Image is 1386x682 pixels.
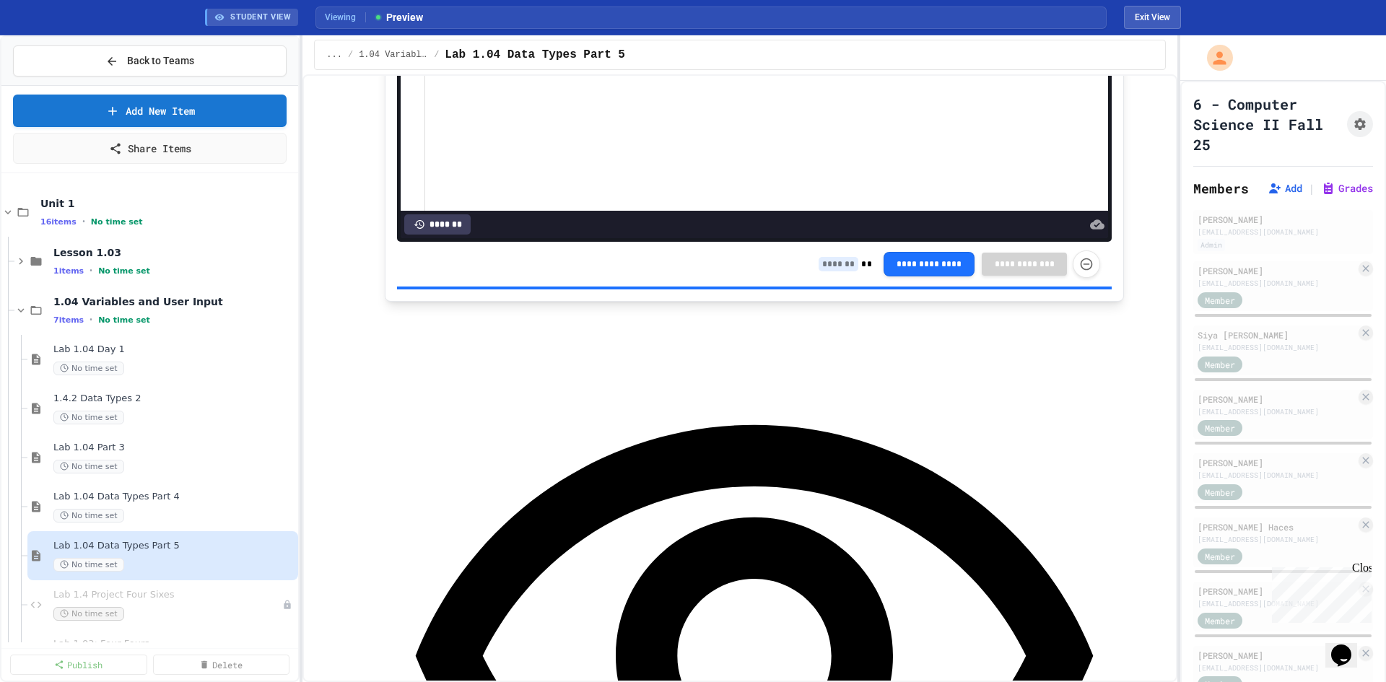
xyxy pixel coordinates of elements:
div: [EMAIL_ADDRESS][DOMAIN_NAME] [1198,534,1356,545]
button: Grades [1321,181,1373,196]
div: [PERSON_NAME] Haces [1198,520,1356,533]
h2: Members [1193,178,1249,198]
span: 1.4.2 Data Types 2 [53,393,295,405]
span: No time set [53,558,124,572]
div: [EMAIL_ADDRESS][DOMAIN_NAME] [1198,598,1356,609]
span: No time set [53,362,124,375]
span: • [90,314,92,325]
button: Force resubmission of student's answer (Admin only) [1073,250,1100,278]
span: Lab 1.03: Four Fours [53,638,282,650]
div: [PERSON_NAME] [1198,456,1356,469]
span: Lab 1.04 Data Types Part 5 [53,540,295,552]
span: Member [1205,614,1235,627]
span: 1.04 Variables and User Input [359,49,428,61]
span: Member [1205,421,1235,434]
div: Siya [PERSON_NAME] [1198,328,1356,341]
iframe: chat widget [1266,561,1372,623]
span: STUDENT VIEW [230,12,291,24]
span: No time set [98,266,150,276]
span: Viewing [325,11,366,24]
span: No time set [53,509,124,523]
div: Unpublished [282,600,292,610]
div: [PERSON_NAME] [1198,264,1356,277]
div: [PERSON_NAME] [1198,213,1369,226]
a: Share Items [13,133,287,164]
button: Add [1268,181,1302,196]
span: Member [1205,486,1235,499]
div: Admin [1198,239,1225,251]
span: / [434,49,439,61]
span: ... [326,49,342,61]
div: [EMAIL_ADDRESS][DOMAIN_NAME] [1198,663,1356,673]
span: Member [1205,550,1235,563]
span: • [90,265,92,276]
a: Publish [10,655,147,675]
div: [PERSON_NAME] [1198,649,1356,662]
button: Exit student view [1124,6,1181,29]
div: [EMAIL_ADDRESS][DOMAIN_NAME] [1198,406,1356,417]
span: Member [1205,358,1235,371]
div: [EMAIL_ADDRESS][DOMAIN_NAME] [1198,278,1356,289]
span: No time set [53,411,124,424]
span: 1.04 Variables and User Input [53,295,295,308]
div: [PERSON_NAME] [1198,585,1356,598]
span: / [348,49,353,61]
span: Member [1205,294,1235,307]
span: No time set [91,217,143,227]
span: Preview [373,10,423,25]
div: My Account [1192,41,1237,74]
span: 7 items [53,315,84,325]
button: Assignment Settings [1347,111,1373,137]
span: Lab 1.04 Data Types Part 4 [53,491,295,503]
iframe: chat widget [1325,624,1372,668]
span: 16 items [40,217,77,227]
div: Chat with us now!Close [6,6,100,92]
span: Unit 1 [40,197,295,210]
div: [EMAIL_ADDRESS][DOMAIN_NAME] [1198,470,1356,481]
div: [EMAIL_ADDRESS][DOMAIN_NAME] [1198,227,1369,237]
div: [EMAIL_ADDRESS][DOMAIN_NAME] [1198,342,1356,353]
span: • [82,216,85,227]
a: Add New Item [13,95,287,127]
span: Lab 1.4 Project Four Sixes [53,589,282,601]
span: | [1308,180,1315,197]
span: Lab 1.04 Day 1 [53,344,295,356]
span: Lab 1.04 Data Types Part 5 [445,46,625,64]
span: Lesson 1.03 [53,246,295,259]
span: Lab 1.04 Part 3 [53,442,295,454]
span: Back to Teams [127,53,194,69]
span: No time set [98,315,150,325]
h1: 6 - Computer Science II Fall 25 [1193,94,1341,154]
button: Back to Teams [13,45,287,76]
span: No time set [53,607,124,621]
span: No time set [53,460,124,473]
span: 1 items [53,266,84,276]
div: [PERSON_NAME] [1198,393,1356,406]
a: Delete [153,655,290,675]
